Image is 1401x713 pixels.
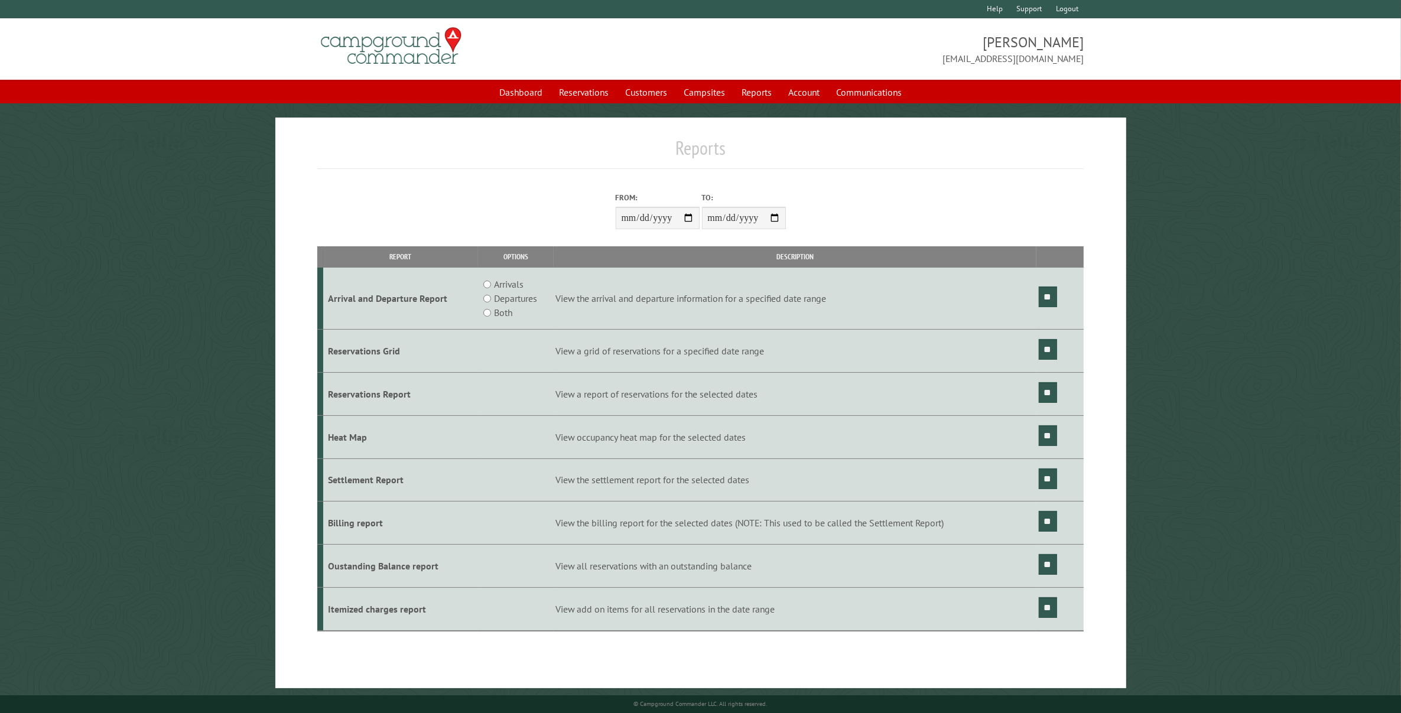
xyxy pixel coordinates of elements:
[554,545,1037,588] td: View all reservations with an outstanding balance
[492,81,550,103] a: Dashboard
[323,587,479,630] td: Itemized charges report
[478,246,553,267] th: Options
[634,700,768,708] small: © Campground Commander LLC. All rights reserved.
[701,32,1084,66] span: [PERSON_NAME] [EMAIL_ADDRESS][DOMAIN_NAME]
[554,502,1037,545] td: View the billing report for the selected dates (NOTE: This used to be called the Settlement Report)
[734,81,779,103] a: Reports
[323,246,479,267] th: Report
[554,587,1037,630] td: View add on items for all reservations in the date range
[323,415,479,458] td: Heat Map
[554,415,1037,458] td: View occupancy heat map for the selected dates
[317,23,465,69] img: Campground Commander
[677,81,732,103] a: Campsites
[323,372,479,415] td: Reservations Report
[554,268,1037,330] td: View the arrival and departure information for a specified date range
[618,81,674,103] a: Customers
[317,136,1084,169] h1: Reports
[552,81,616,103] a: Reservations
[494,277,524,291] label: Arrivals
[323,502,479,545] td: Billing report
[323,545,479,588] td: Oustanding Balance report
[829,81,909,103] a: Communications
[781,81,827,103] a: Account
[323,330,479,373] td: Reservations Grid
[323,268,479,330] td: Arrival and Departure Report
[554,246,1037,267] th: Description
[702,192,786,203] label: To:
[554,458,1037,502] td: View the settlement report for the selected dates
[554,330,1037,373] td: View a grid of reservations for a specified date range
[494,291,537,305] label: Departures
[494,305,512,320] label: Both
[323,458,479,502] td: Settlement Report
[616,192,700,203] label: From:
[554,372,1037,415] td: View a report of reservations for the selected dates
